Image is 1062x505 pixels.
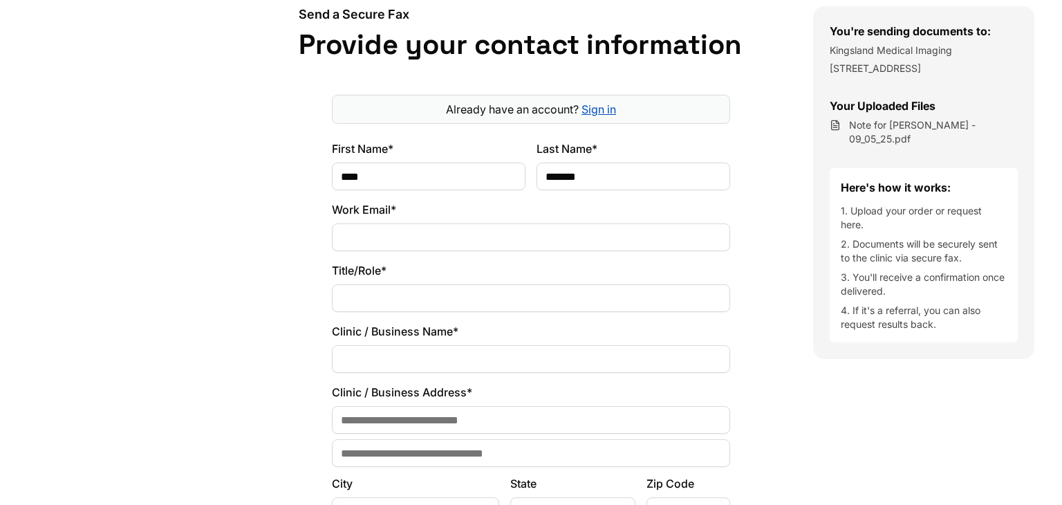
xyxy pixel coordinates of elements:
a: Sign in [581,102,616,116]
p: Kingsland Medical Imaging [830,44,1018,57]
label: Clinic / Business Address* [332,384,730,401]
li: 4. If it's a referral, you can also request results back. [841,304,1007,331]
h1: Provide your contact information [299,28,763,62]
span: Note for Mary Dettmer - 09_05_25.pdf [849,118,1018,146]
h2: Send a Secure Fax [299,6,763,23]
label: First Name* [332,140,525,157]
label: Zip Code [646,475,730,492]
label: Last Name* [537,140,730,157]
li: 1. Upload your order or request here. [841,204,1007,232]
label: State [510,475,635,492]
label: Title/Role* [332,262,730,279]
label: Clinic / Business Name* [332,323,730,340]
h3: Your Uploaded Files [830,98,1018,114]
h4: Here's how it works: [841,179,1007,196]
label: City [332,475,499,492]
h3: You're sending documents to: [830,23,1018,39]
p: Already have an account? [338,101,724,118]
li: 3. You'll receive a confirmation once delivered. [841,270,1007,298]
li: 2. Documents will be securely sent to the clinic via secure fax. [841,237,1007,265]
p: [STREET_ADDRESS] [830,62,1018,75]
label: Work Email* [332,201,730,218]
